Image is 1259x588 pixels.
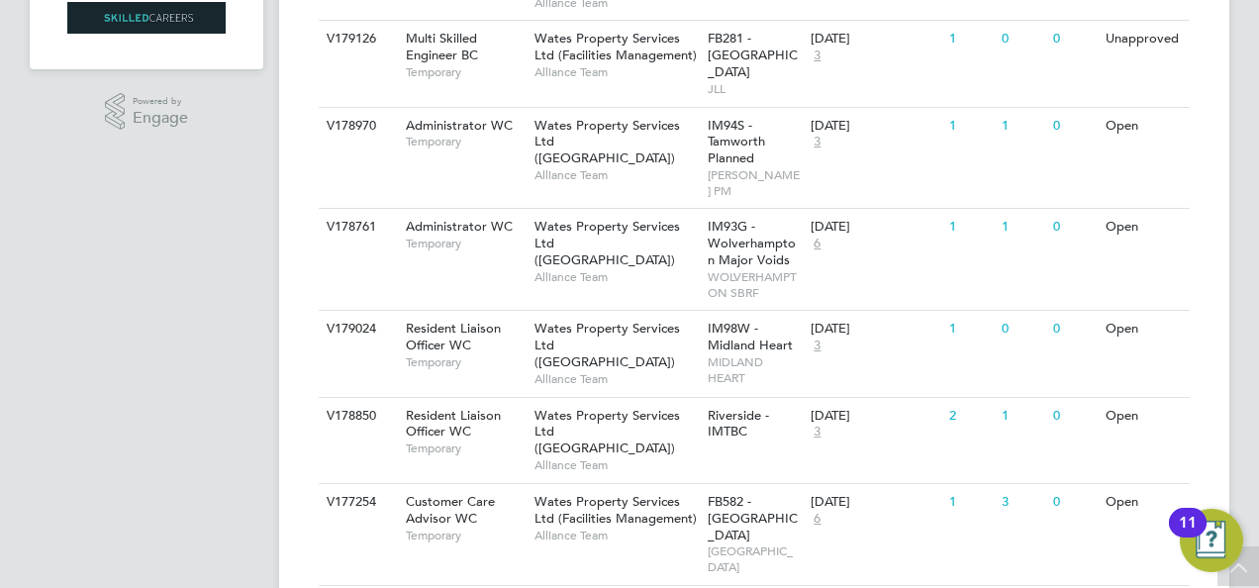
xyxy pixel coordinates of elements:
div: 1 [997,108,1048,145]
div: 1 [944,484,996,521]
img: skilledcareers-logo-retina.png [67,2,226,34]
span: Wates Property Services Ltd ([GEOGRAPHIC_DATA]) [534,407,680,457]
span: IM93G - Wolverhampton Major Voids [708,218,796,268]
span: 3 [811,48,823,64]
span: IM94S - Tamworth Planned [708,117,765,167]
span: 6 [811,236,823,252]
div: 0 [1048,21,1100,57]
div: V177254 [322,484,391,521]
span: 6 [811,511,823,528]
span: JLL [708,81,802,97]
span: Powered by [133,93,188,110]
div: 1 [944,209,996,245]
div: V178850 [322,398,391,435]
div: [DATE] [811,494,939,511]
span: Wates Property Services Ltd (Facilities Management) [534,493,697,527]
span: Alliance Team [534,457,698,473]
div: [DATE] [811,118,939,135]
span: Wates Property Services Ltd ([GEOGRAPHIC_DATA]) [534,218,680,268]
span: Administrator WC [406,218,513,235]
div: 0 [1048,108,1100,145]
span: Temporary [406,64,525,80]
span: Wates Property Services Ltd (Facilities Management) [534,30,697,63]
div: Open [1101,311,1187,347]
div: 1 [944,21,996,57]
span: IM98W - Midland Heart [708,320,793,353]
span: [PERSON_NAME] PM [708,167,802,198]
span: Alliance Team [534,167,698,183]
span: Engage [133,110,188,127]
span: 3 [811,424,823,441]
div: 3 [997,484,1048,521]
span: 3 [811,134,823,150]
div: Open [1101,484,1187,521]
div: V179024 [322,311,391,347]
div: [DATE] [811,321,939,338]
div: [DATE] [811,31,939,48]
span: Riverside - IMTBC [708,407,769,441]
span: Administrator WC [406,117,513,134]
div: 11 [1179,523,1197,548]
a: Powered byEngage [105,93,189,131]
span: Temporary [406,236,525,251]
div: Open [1101,108,1187,145]
div: 0 [1048,311,1100,347]
span: FB281 - [GEOGRAPHIC_DATA] [708,30,798,80]
div: [DATE] [811,408,939,425]
span: Temporary [406,354,525,370]
div: V178761 [322,209,391,245]
div: 0 [1048,209,1100,245]
span: Temporary [406,134,525,149]
div: Open [1101,398,1187,435]
span: Temporary [406,528,525,543]
div: V179126 [322,21,391,57]
span: WOLVERHAMPTON SBRF [708,269,802,300]
div: Unapproved [1101,21,1187,57]
span: 3 [811,338,823,354]
button: Open Resource Center, 11 new notifications [1180,509,1243,572]
span: Multi Skilled Engineer BC [406,30,478,63]
span: [GEOGRAPHIC_DATA] [708,543,802,574]
div: [DATE] [811,219,939,236]
span: MIDLAND HEART [708,354,802,385]
span: Alliance Team [534,269,698,285]
span: Resident Liaison Officer WC [406,320,501,353]
span: Alliance Team [534,528,698,543]
span: FB582 - [GEOGRAPHIC_DATA] [708,493,798,543]
div: 1 [944,108,996,145]
div: 0 [1048,484,1100,521]
span: Wates Property Services Ltd ([GEOGRAPHIC_DATA]) [534,117,680,167]
div: V178970 [322,108,391,145]
div: 1 [944,311,996,347]
span: Customer Care Advisor WC [406,493,495,527]
div: Open [1101,209,1187,245]
div: 0 [997,311,1048,347]
span: Alliance Team [534,371,698,387]
a: Go to home page [53,2,240,34]
div: 1 [997,209,1048,245]
div: 0 [1048,398,1100,435]
span: Temporary [406,441,525,456]
div: 1 [997,398,1048,435]
span: Wates Property Services Ltd ([GEOGRAPHIC_DATA]) [534,320,680,370]
div: 0 [997,21,1048,57]
span: Alliance Team [534,64,698,80]
span: Resident Liaison Officer WC [406,407,501,441]
div: 2 [944,398,996,435]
